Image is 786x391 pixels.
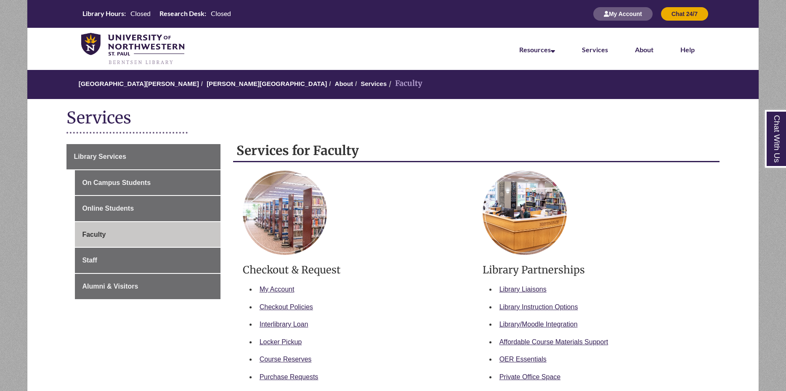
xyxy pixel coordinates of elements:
a: [PERSON_NAME][GEOGRAPHIC_DATA] [207,80,327,87]
a: Library Instruction Options [499,303,578,311]
h1: Services [66,107,719,130]
a: Locker Pickup [260,338,302,345]
th: Research Desk: [156,9,207,18]
img: UNWSP Library Logo [81,33,184,66]
a: Course Reserves [260,356,312,363]
a: Services [361,80,387,87]
a: On Campus Students [75,170,220,195]
a: Library Liaisons [499,286,547,293]
a: Services [582,46,608,54]
div: Guide Page Menu [66,144,220,299]
a: [GEOGRAPHIC_DATA][PERSON_NAME] [79,80,199,87]
a: Interlibrary Loan [260,321,308,328]
span: Closed [211,9,231,17]
a: My Account [260,286,295,293]
a: Library/Moodle Integration [499,321,578,328]
a: About [635,46,653,54]
a: Hours Today [79,9,234,19]
span: Closed [130,9,151,17]
h3: Checkout & Request [243,263,470,276]
a: Help [680,46,695,54]
a: Chat 24/7 [661,10,708,17]
a: OER Essentials [499,356,547,363]
a: My Account [593,10,653,17]
a: Online Students [75,196,220,221]
a: Private Office Space [499,373,561,380]
a: Resources [519,46,555,54]
h2: Services for Faculty [233,140,720,162]
a: Alumni & Visitors [75,274,220,299]
a: Affordable Course Materials Support [499,338,608,345]
a: Library Services [66,144,220,169]
th: Library Hours: [79,9,127,18]
a: Purchase Requests [260,373,319,380]
li: Faculty [387,78,422,90]
button: Chat 24/7 [661,7,708,21]
a: Staff [75,248,220,273]
a: Faculty [75,222,220,247]
table: Hours Today [79,9,234,18]
button: My Account [593,7,653,21]
span: Library Services [74,153,126,160]
a: Checkout Policies [260,303,313,311]
a: About [335,80,353,87]
h3: Library Partnerships [483,263,710,276]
